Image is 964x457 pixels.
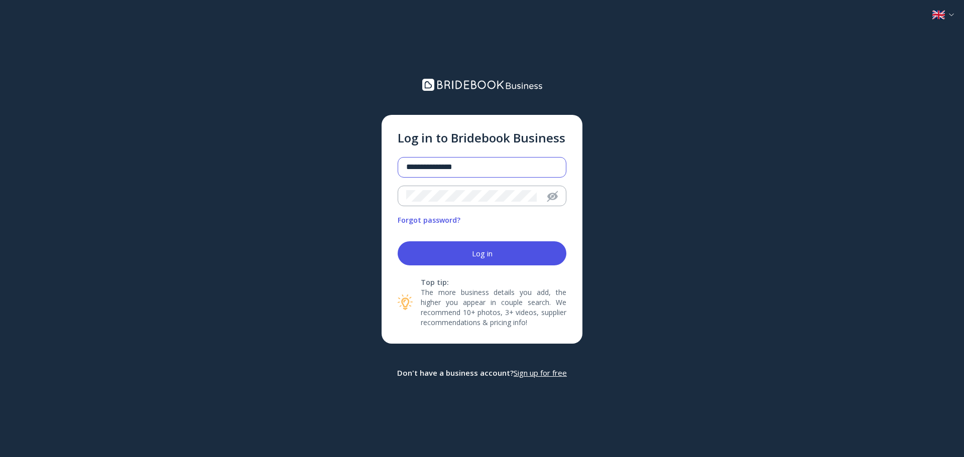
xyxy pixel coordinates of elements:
[421,277,566,287] span: Top tip:
[397,368,567,378] div: Don't have a business account?
[932,10,945,20] img: gb.png
[421,277,566,328] div: The more business details you add, the higher you appear in couple search. We recommend 10+ photo...
[398,215,460,225] a: Forgot password?
[398,131,566,145] h4: Log in to Bridebook Business
[514,368,567,378] a: Sign up for free
[472,249,493,257] div: Log in
[398,241,566,265] button: Log in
